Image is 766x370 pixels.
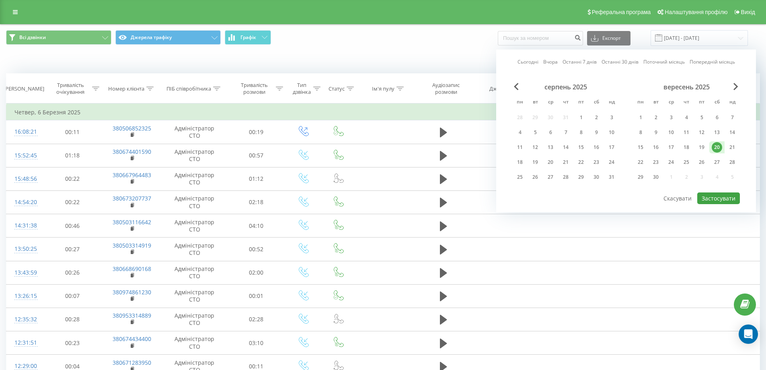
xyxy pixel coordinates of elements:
div: сб 13 вер 2025 р. [709,126,725,138]
div: Номер клієнта [108,85,144,92]
td: 02:18 [227,190,285,214]
div: 3 [666,112,676,123]
div: 11 [681,127,692,138]
div: 4 [515,127,525,138]
div: 13:26:15 [14,288,35,304]
div: пт 12 вер 2025 р. [694,126,709,138]
abbr: п’ятниця [696,97,708,109]
div: пт 8 серп 2025 р. [573,126,589,138]
div: 24 [666,157,676,167]
td: 00:46 [43,214,102,238]
div: чт 18 вер 2025 р. [679,141,694,153]
abbr: середа [544,97,557,109]
div: 24 [606,157,617,167]
div: чт 4 вер 2025 р. [679,112,694,124]
div: пт 19 вер 2025 р. [694,141,709,153]
div: 4 [681,112,692,123]
button: Скасувати [659,192,696,204]
a: 380673207737 [113,194,151,202]
div: нд 3 серп 2025 р. [604,112,619,124]
td: Адміністратор СТО [162,144,227,167]
div: 9 [651,127,661,138]
div: вт 26 серп 2025 р. [528,171,543,183]
div: пн 25 серп 2025 р. [512,171,528,183]
td: Адміністратор СТО [162,214,227,238]
span: Реферальна програма [592,9,651,15]
div: сб 23 серп 2025 р. [589,156,604,168]
a: Поточний місяць [643,58,685,66]
td: 00:28 [43,308,102,331]
div: вт 30 вер 2025 р. [648,171,663,183]
div: 21 [727,142,737,153]
div: 29 [576,172,586,182]
div: сб 9 серп 2025 р. [589,126,604,138]
div: 30 [591,172,602,182]
abbr: четвер [560,97,572,109]
abbr: четвер [680,97,692,109]
div: сб 6 вер 2025 р. [709,112,725,124]
div: 29 [635,172,646,182]
div: 25 [515,172,525,182]
a: Сьогодні [518,58,538,66]
td: 02:28 [227,308,285,331]
td: Адміністратор СТО [162,167,227,190]
td: 01:12 [227,167,285,190]
div: 13 [545,142,556,153]
div: нд 31 серп 2025 р. [604,171,619,183]
abbr: субота [711,97,723,109]
div: Тривалість очікування [51,82,90,95]
abbr: понеділок [635,97,647,109]
td: 00:26 [43,261,102,284]
abbr: понеділок [514,97,526,109]
div: нд 14 вер 2025 р. [725,126,740,138]
td: 00:01 [227,284,285,308]
div: 25 [681,157,692,167]
div: вт 19 серп 2025 р. [528,156,543,168]
div: 11 [515,142,525,153]
a: 380953314889 [113,312,151,319]
div: чт 28 серп 2025 р. [558,171,573,183]
td: Адміністратор СТО [162,308,227,331]
a: 380503116642 [113,218,151,226]
div: сб 16 серп 2025 р. [589,141,604,153]
button: Графік [225,30,271,45]
div: вт 9 вер 2025 р. [648,126,663,138]
div: пт 5 вер 2025 р. [694,112,709,124]
div: пн 4 серп 2025 р. [512,126,528,138]
div: Джерело [489,85,512,92]
td: 00:57 [227,144,285,167]
div: 7 [561,127,571,138]
a: Попередній місяць [690,58,735,66]
td: 00:22 [43,190,102,214]
div: 17 [666,142,676,153]
div: сб 27 вер 2025 р. [709,156,725,168]
button: Всі дзвінки [6,30,111,45]
div: 20 [545,157,556,167]
div: 15 [635,142,646,153]
abbr: середа [665,97,677,109]
div: 16 [591,142,602,153]
td: 00:23 [43,331,102,355]
div: 12 [530,142,540,153]
div: 16 [651,142,661,153]
div: 5 [530,127,540,138]
div: 13:50:25 [14,241,35,257]
a: 380674434400 [113,335,151,343]
div: 18 [515,157,525,167]
abbr: неділя [726,97,738,109]
div: нд 17 серп 2025 р. [604,141,619,153]
div: пт 29 серп 2025 р. [573,171,589,183]
abbr: вівторок [529,97,541,109]
div: 6 [545,127,556,138]
div: 27 [712,157,722,167]
div: пт 1 серп 2025 р. [573,112,589,124]
div: 23 [591,157,602,167]
div: нд 7 вер 2025 р. [725,112,740,124]
td: 04:10 [227,214,285,238]
div: 19 [530,157,540,167]
div: пт 22 серп 2025 р. [573,156,589,168]
td: Адміністратор СТО [162,284,227,308]
div: Тип дзвінка [292,82,311,95]
div: Ім'я пулу [372,85,394,92]
div: 1 [576,112,586,123]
